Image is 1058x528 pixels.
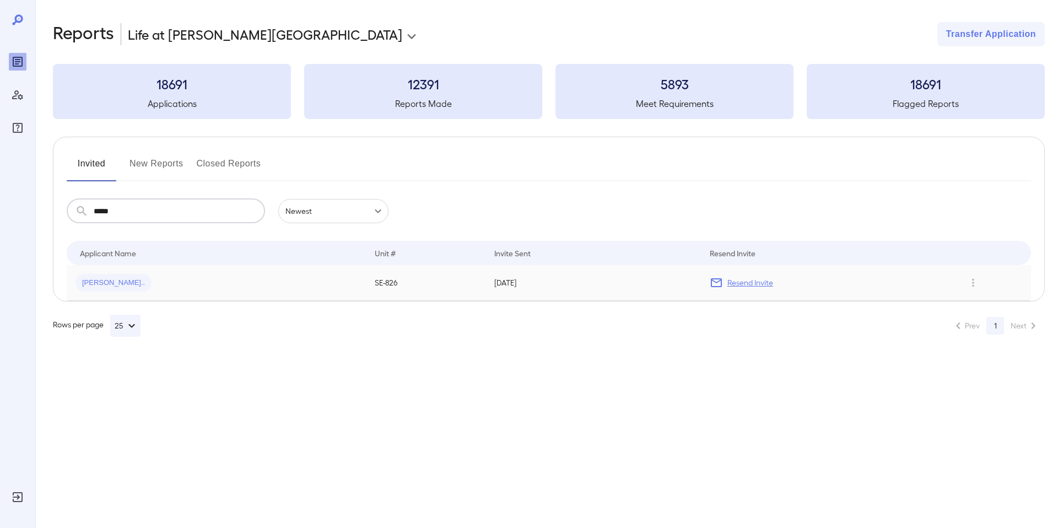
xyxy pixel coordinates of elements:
div: Applicant Name [80,246,136,260]
p: Resend Invite [727,277,773,288]
button: Invited [67,155,116,181]
div: Newest [278,199,388,223]
div: Rows per page [53,315,141,337]
button: 25 [110,315,141,337]
h5: Applications [53,97,291,110]
div: FAQ [9,119,26,137]
td: SE-826 [366,265,485,301]
h5: Meet Requirements [555,97,793,110]
div: Unit # [375,246,396,260]
span: [PERSON_NAME].. [75,278,152,288]
p: Life at [PERSON_NAME][GEOGRAPHIC_DATA] [128,25,402,43]
summary: 18691Applications12391Reports Made5893Meet Requirements18691Flagged Reports [53,64,1045,119]
button: page 1 [986,317,1004,335]
button: Transfer Application [937,22,1045,46]
h3: 12391 [304,75,542,93]
h3: 5893 [555,75,793,93]
button: Row Actions [964,274,982,292]
div: Manage Users [9,86,26,104]
td: [DATE] [485,265,701,301]
h5: Reports Made [304,97,542,110]
h2: Reports [53,22,114,46]
nav: pagination navigation [947,317,1045,335]
h3: 18691 [807,75,1045,93]
div: Resend Invite [710,246,755,260]
div: Log Out [9,488,26,506]
button: Closed Reports [197,155,261,181]
div: Invite Sent [494,246,531,260]
h3: 18691 [53,75,291,93]
button: New Reports [129,155,183,181]
div: Reports [9,53,26,71]
h5: Flagged Reports [807,97,1045,110]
